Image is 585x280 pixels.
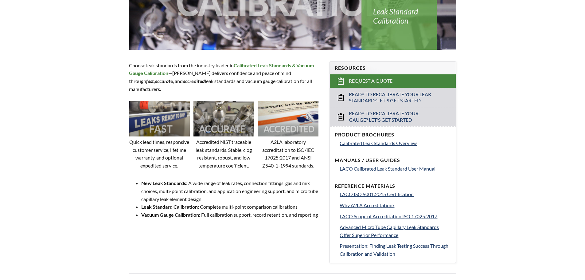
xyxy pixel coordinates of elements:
a: Why A2LA Accreditation? [340,201,451,209]
li: : Full calibration support, record retention, and reporting [141,211,322,219]
a: LACO Calibrated Leak Standard User Manual [340,165,451,173]
img: Image showing the word ACCURATE overlaid on it [193,101,254,136]
img: Image showing the word FAST overlaid on it [129,101,190,136]
span: LACO Scope of Accreditation ISO 17025:2017 [340,213,437,219]
span: Advanced Micro Tube Capillary Leak Standards Offer Superior Performance [340,224,439,238]
a: Presentation: Finding Leak Testing Success Through Calibration and Validation [340,242,451,258]
h4: Resources [335,65,451,71]
span: LACO ISO 9001:2015 Certification [340,191,414,197]
span: Why A2LA Accreditation? [340,202,394,208]
li: : A wide range of leak rates, connection fittings, gas and mix choices, multi-point calibration, ... [141,179,322,203]
li: : Complete multi-point comparison calibrations [141,203,322,211]
em: accredited [183,78,205,84]
a: LACO Scope of Accreditation ISO 17025:2017 [340,212,451,220]
span: Presentation: Finding Leak Testing Success Through Calibration and Validation [340,243,448,257]
p: A2LA laboratory accreditation to ISO/IEC 17025:2017 and ANSI Z540-1-1994 standards. [258,138,319,169]
span: Calibrated Leak Standards Overview [340,140,417,146]
span: Ready to Recalibrate Your Leak Standard? Let's Get Started [349,91,438,104]
a: Ready to Recalibrate Your Leak Standard? Let's Get Started [330,88,456,107]
a: LACO ISO 9001:2015 Certification [340,190,451,198]
h4: Manuals / User Guides [335,157,451,164]
em: fast [146,78,154,84]
p: Accredited NIST traceable leak standards. Stable, clog resistant, robust, and low temperature coe... [193,138,254,169]
img: Image showing the word ACCREDITED overlaid on it [258,101,319,136]
p: Choose leak standards from the industry leader in —[PERSON_NAME] delivers confidence and peace of... [129,61,322,93]
h4: Reference Materials [335,183,451,189]
strong: Vacuum Gauge Calibration [141,212,199,218]
h4: Product Brochures [335,132,451,138]
a: Calibrated Leak Standards Overview [340,139,451,147]
span: Ready to Recalibrate Your Gauge? Let's Get Started [349,110,438,123]
a: Advanced Micro Tube Capillary Leak Standards Offer Superior Performance [340,223,451,239]
span: Request a Quote [349,78,392,84]
p: Quick lead times, responsive customer service, lifetime warranty, and optional expedited service. [129,138,190,169]
a: Request a Quote [330,74,456,88]
strong: accurate [155,78,173,84]
span: LACO Calibrated Leak Standard User Manual [340,166,435,172]
strong: Leak Standard Calibration [141,204,198,210]
a: Ready to Recalibrate Your Gauge? Let's Get Started [330,107,456,126]
strong: New Leak Standards [141,180,186,186]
